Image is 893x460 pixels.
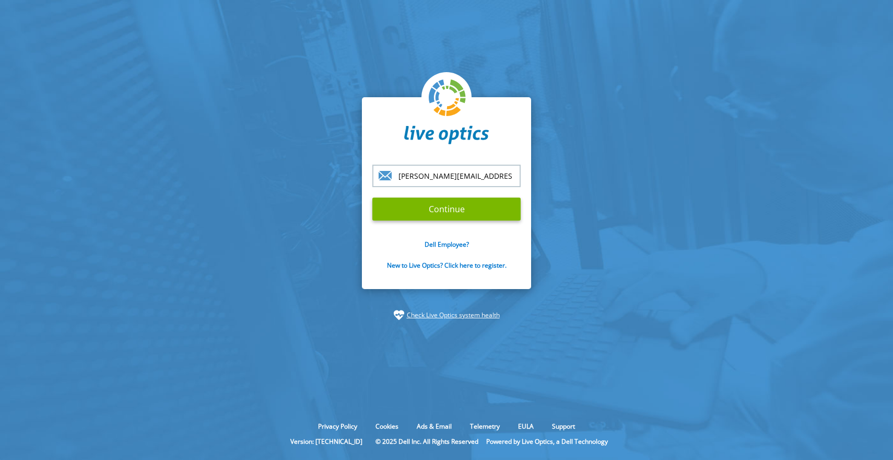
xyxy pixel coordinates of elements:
a: Cookies [368,422,406,431]
img: liveoptics-word.svg [404,125,489,144]
a: Support [544,422,583,431]
li: Powered by Live Optics, a Dell Technology [486,437,608,446]
li: Version: [TECHNICAL_ID] [285,437,368,446]
li: © 2025 Dell Inc. All Rights Reserved [370,437,484,446]
a: EULA [510,422,542,431]
a: Dell Employee? [425,240,469,249]
img: status-check-icon.svg [394,310,404,320]
img: liveoptics-logo.svg [429,79,466,117]
input: Continue [372,198,521,221]
a: Privacy Policy [310,422,365,431]
a: Check Live Optics system health [407,310,500,320]
a: Ads & Email [409,422,460,431]
input: email@address.com [372,165,521,187]
a: Telemetry [462,422,508,431]
a: New to Live Optics? Click here to register. [387,261,507,270]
